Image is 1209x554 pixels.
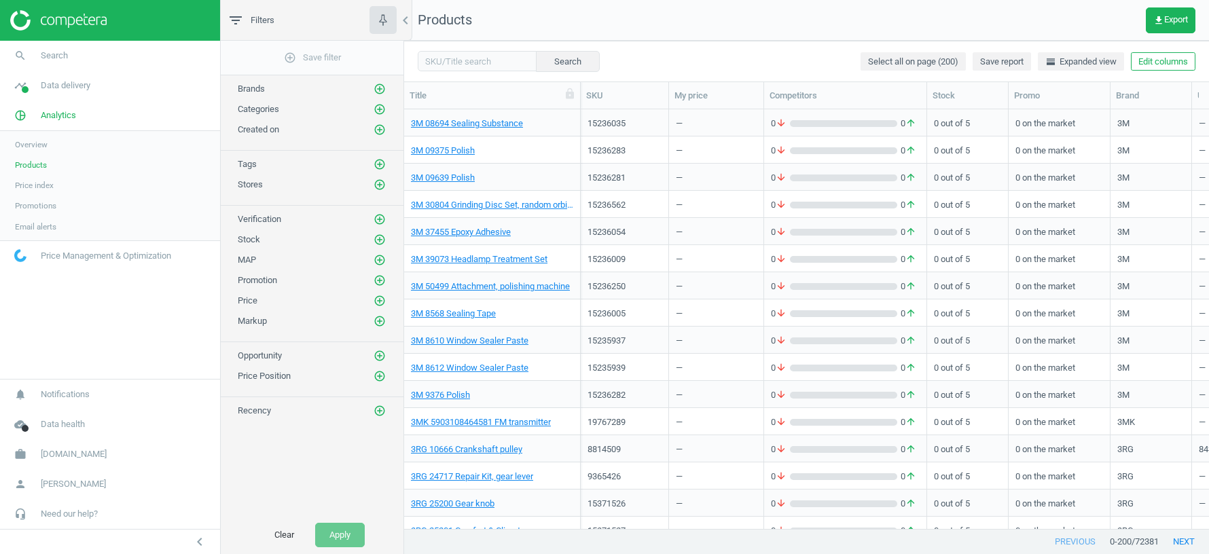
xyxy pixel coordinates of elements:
div: grid [404,109,1209,530]
span: 0 [771,253,790,265]
span: Save filter [284,52,341,64]
div: 3M [1117,172,1130,189]
i: arrow_downward [776,145,787,157]
i: arrow_downward [776,117,787,130]
div: 15236250 [588,280,662,293]
i: arrow_upward [905,172,916,184]
i: notifications [7,382,33,407]
i: filter_list [228,12,244,29]
i: pie_chart_outlined [7,103,33,128]
div: — [676,226,683,243]
i: add_circle_outline [284,52,296,64]
div: 15235937 [588,335,662,347]
button: add_circle_outline [373,274,386,287]
div: 0 out of 5 [934,491,1001,515]
a: 3M 8568 Sealing Tape [411,308,496,320]
i: arrow_downward [776,335,787,347]
button: get_appExport [1146,7,1195,33]
span: 0 [897,362,920,374]
button: add_circle_outlineSave filter [221,44,403,71]
span: 0 [771,117,790,130]
span: Email alerts [15,221,56,232]
i: arrow_downward [776,498,787,510]
div: 15235939 [588,362,662,374]
div: 3M [1117,226,1130,243]
i: arrow_downward [776,362,787,374]
span: Stock [238,234,260,244]
button: add_circle_outline [373,103,386,116]
span: 0 [897,145,920,157]
div: 0 on the market [1015,111,1103,134]
a: 3M 08694 Sealing Substance [411,117,523,130]
span: Price index [15,180,54,191]
div: 15236281 [588,172,662,184]
span: Promotion [238,275,277,285]
i: arrow_downward [776,470,787,483]
i: arrow_upward [905,525,916,537]
div: Brand [1116,90,1186,102]
button: Apply [315,523,365,547]
div: 19767289 [588,416,662,428]
span: 0 [897,525,920,537]
i: search [7,43,33,69]
div: 15236005 [588,308,662,320]
i: arrow_upward [905,308,916,320]
span: 0 [897,308,920,320]
div: — [676,498,683,515]
i: arrow_downward [776,308,787,320]
span: 0 [897,280,920,293]
i: cloud_done [7,411,33,437]
span: 0 [771,525,790,537]
div: 0 on the market [1015,246,1103,270]
span: 0 [771,199,790,211]
div: 3RG [1117,525,1134,542]
div: 0 out of 5 [934,165,1001,189]
span: 0 - 200 [1110,536,1132,548]
button: Clear [260,523,308,547]
i: arrow_upward [905,117,916,130]
button: add_circle_outline [373,294,386,308]
a: 3M 30804 Grinding Disc Set, random orbit sander [411,199,573,211]
i: add_circle_outline [374,213,386,225]
div: — [676,145,683,162]
div: 0 on the market [1015,464,1103,487]
div: 15371527 [588,525,662,537]
i: arrow_upward [905,389,916,401]
i: arrow_downward [776,226,787,238]
i: add_circle_outline [374,158,386,170]
div: 0 on the market [1015,518,1103,542]
i: add_circle_outline [374,295,386,307]
div: 0 out of 5 [934,138,1001,162]
div: 9365426 [588,470,662,483]
span: Expanded view [1045,56,1117,68]
i: add_circle_outline [374,350,386,362]
div: — [676,335,683,352]
div: 15371526 [588,498,662,510]
div: 3M [1117,117,1130,134]
i: arrow_upward [905,280,916,293]
i: add_circle_outline [374,103,386,115]
div: 3M [1117,335,1130,352]
span: Data health [41,418,85,430]
div: My price [674,90,758,102]
div: — [676,389,683,406]
span: 0 [771,172,790,184]
span: 0 [771,362,790,374]
span: 0 [897,470,920,483]
a: 3MK 5903108464581 FM transmitter [411,416,551,428]
button: add_circle_outline [373,314,386,328]
i: arrow_upward [905,253,916,265]
div: 0 on the market [1015,192,1103,216]
span: Products [15,160,47,170]
button: add_circle_outline [373,82,386,96]
i: add_circle_outline [374,254,386,266]
button: Edit columns [1131,52,1195,71]
span: Export [1153,15,1188,26]
span: 0 [897,199,920,211]
i: arrow_downward [776,443,787,456]
a: 3M 39073 Headlamp Treatment Set [411,253,547,265]
i: add_circle_outline [374,83,386,95]
i: add_circle_outline [374,274,386,287]
i: add_circle_outline [374,179,386,191]
i: arrow_upward [905,335,916,347]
